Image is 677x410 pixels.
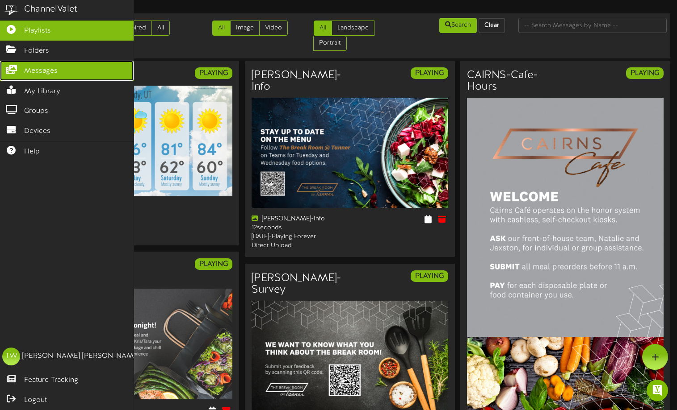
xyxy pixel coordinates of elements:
a: All [151,21,170,36]
a: Image [230,21,260,36]
a: Expired [119,21,152,36]
span: Groups [24,106,48,116]
input: -- Search Messages by Name -- [518,18,667,33]
h3: [PERSON_NAME]-Survey [252,273,343,296]
span: Logout [24,395,47,406]
div: [PERSON_NAME] [PERSON_NAME] [22,351,140,361]
img: 5b462d3a-86a7-444b-b209-2432d43e74a7.png [36,86,232,196]
h3: [PERSON_NAME]-Info [252,70,343,93]
button: Clear [479,18,505,33]
strong: PLAYING [415,69,444,77]
a: Portrait [313,36,347,51]
a: Landscape [332,21,374,36]
strong: PLAYING [415,272,444,280]
img: 6fceb326-0b4f-4269-a631-5c8a366221f4cairns_takehome.jpg [36,289,232,399]
a: All [314,21,332,36]
button: Search [439,18,477,33]
strong: PLAYING [199,260,228,268]
span: Help [24,147,40,157]
div: [PERSON_NAME]-Info [252,215,343,224]
img: c472809a-c943-485c-a3ff-6b1b7f59db13.jpg [252,98,448,208]
span: Messages [24,66,58,76]
div: 12 seconds [252,224,343,232]
strong: PLAYING [631,69,659,77]
span: Folders [24,46,49,56]
span: Devices [24,126,50,137]
a: Video [259,21,288,36]
span: My Library [24,87,60,97]
div: [DATE] - Playing Forever [252,232,343,241]
h3: CAIRNS-Cafe-Hours [467,70,559,93]
div: ChannelValet [24,3,77,16]
div: Direct Upload [252,241,343,250]
span: Playlists [24,26,51,36]
span: Feature Tracking [24,375,78,385]
a: All [212,21,231,36]
strong: PLAYING [199,69,228,77]
div: TW [2,348,20,365]
div: Open Intercom Messenger [647,380,668,401]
